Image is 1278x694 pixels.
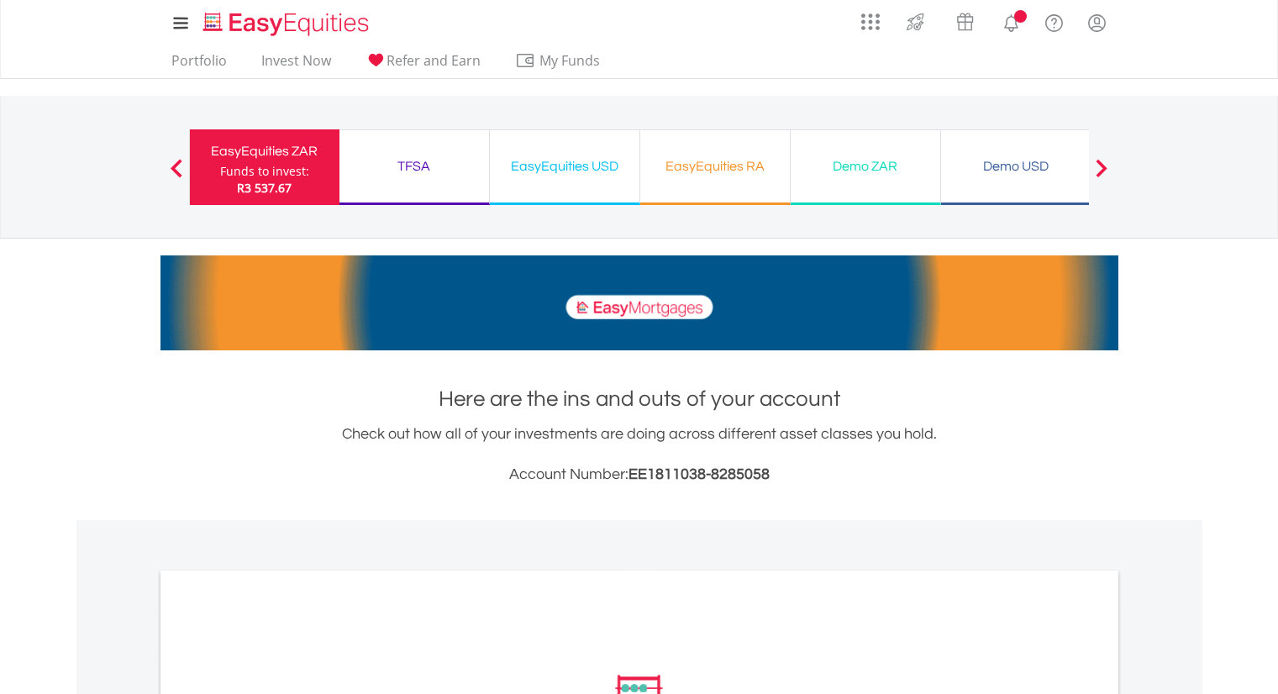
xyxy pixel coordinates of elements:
[160,255,1118,350] img: EasyMortage Promotion Banner
[220,163,309,180] div: Funds to invest:
[650,155,780,178] div: EasyEquities RA
[902,8,929,35] img: thrive-v2.svg
[861,13,880,31] img: grid-menu-icon.svg
[1033,4,1076,38] a: FAQ's and Support
[200,10,376,38] img: EasyEquities_Logo.png
[200,139,329,163] div: EasyEquities ZAR
[951,155,1081,178] div: Demo USD
[951,8,979,35] img: vouchers-v2.svg
[160,463,1118,486] h3: Account Number:
[628,466,770,482] span: EE1811038-8285058
[940,4,990,35] a: Vouchers
[255,52,338,78] a: Invest Now
[801,155,930,178] div: Demo ZAR
[160,167,193,184] button: Previous
[160,423,1118,486] div: Check out how all of your investments are doing across different asset classes you hold.
[160,384,1118,414] h1: Here are the ins and outs of your account
[990,4,1033,38] a: Notifications
[850,4,891,31] a: AppsGrid
[165,52,234,78] a: Portfolio
[500,155,629,178] div: EasyEquities USD
[515,50,625,71] span: My Funds
[197,4,376,38] a: Home page
[359,52,487,78] a: Refer and Earn
[350,155,479,178] div: TFSA
[1085,167,1118,184] button: Next
[1076,4,1118,41] a: My Profile
[237,180,292,196] span: R3 537.67
[387,51,481,70] span: Refer and Earn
